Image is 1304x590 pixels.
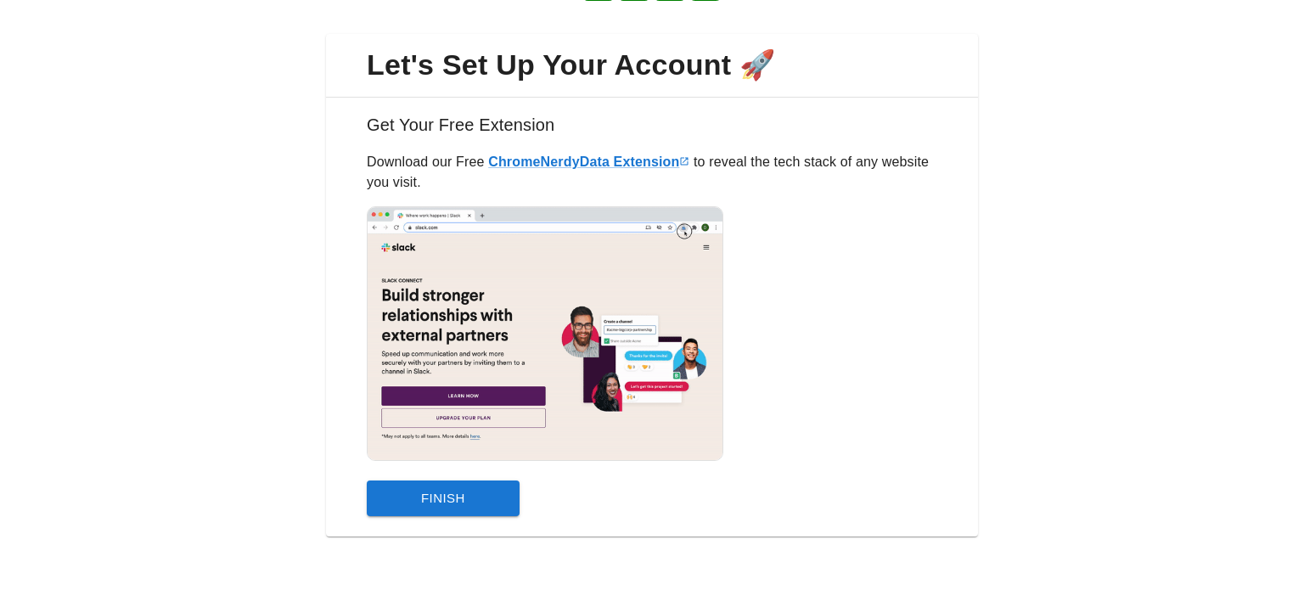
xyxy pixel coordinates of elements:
[367,152,937,193] p: Download our Free to reveal the tech stack of any website you visit.
[488,155,689,169] a: ChromeNerdyData Extension
[367,480,520,516] button: Finish
[340,48,964,83] span: Let's Set Up Your Account 🚀
[340,111,964,152] h6: Get Your Free Extension
[1219,469,1284,534] iframe: Drift Widget Chat Controller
